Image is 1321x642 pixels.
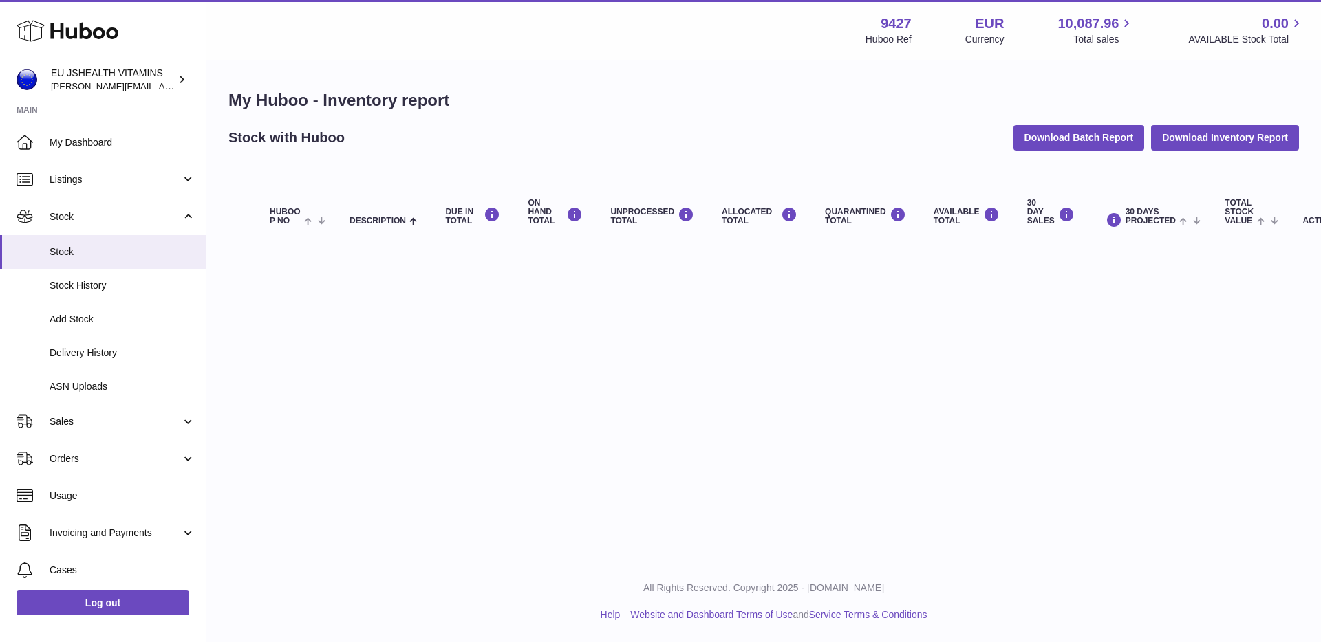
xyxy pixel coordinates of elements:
[610,207,694,225] div: UNPROCESSED Total
[601,609,621,620] a: Help
[1225,199,1254,226] span: Total stock value
[50,380,195,393] span: ASN Uploads
[17,590,189,615] a: Log out
[50,313,195,326] span: Add Stock
[50,489,195,502] span: Usage
[625,608,927,621] li: and
[50,173,181,186] span: Listings
[270,208,301,225] span: Huboo P no
[1188,14,1304,46] a: 0.00 AVAILABLE Stock Total
[1057,14,1135,46] a: 10,087.96 Total sales
[825,207,906,225] div: QUARANTINED Total
[50,346,195,359] span: Delivery History
[528,199,583,226] div: ON HAND Total
[881,14,912,33] strong: 9427
[350,217,406,225] span: Description
[51,67,175,93] div: EU JSHEALTH VITAMINS
[50,415,181,428] span: Sales
[228,89,1299,111] h1: My Huboo - Inventory report
[17,69,37,90] img: laura@jessicasepel.com
[217,582,1310,595] p: All Rights Reserved. Copyright 2025 - [DOMAIN_NAME]
[50,279,195,292] span: Stock History
[50,210,181,223] span: Stock
[50,527,181,540] span: Invoicing and Payments
[1188,33,1304,46] span: AVAILABLE Stock Total
[1057,14,1119,33] span: 10,087.96
[722,207,797,225] div: ALLOCATED Total
[50,452,181,465] span: Orders
[1262,14,1289,33] span: 0.00
[445,207,500,225] div: DUE IN TOTAL
[630,609,793,620] a: Website and Dashboard Terms of Use
[50,564,195,577] span: Cases
[50,245,195,258] span: Stock
[50,136,195,149] span: My Dashboard
[1027,199,1075,226] div: 30 DAY SALES
[975,14,1004,33] strong: EUR
[809,609,927,620] a: Service Terms & Conditions
[228,129,345,147] h2: Stock with Huboo
[965,33,1005,46] div: Currency
[1126,208,1176,225] span: 30 DAYS PROJECTED
[1151,125,1299,150] button: Download Inventory Report
[866,33,912,46] div: Huboo Ref
[1013,125,1145,150] button: Download Batch Report
[934,207,1000,225] div: AVAILABLE Total
[1073,33,1135,46] span: Total sales
[51,80,276,91] span: [PERSON_NAME][EMAIL_ADDRESS][DOMAIN_NAME]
